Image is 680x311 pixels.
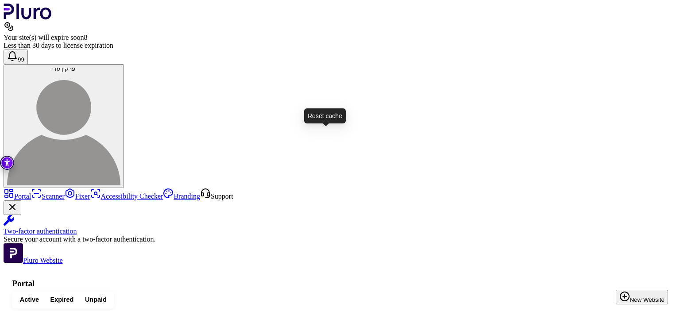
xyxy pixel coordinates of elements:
[65,192,90,200] a: Fixer
[12,279,668,288] h1: Portal
[85,296,107,304] span: Unpaid
[20,296,39,304] span: Active
[4,34,676,42] div: Your site(s) will expire soon
[4,64,124,188] button: פרקין עדיפרקין עדי
[79,293,112,306] button: Unpaid
[7,72,120,185] img: פרקין עדי
[200,192,233,200] a: Open Support screen
[4,50,28,64] button: Open notifications, you have 388 new notifications
[4,200,21,215] button: Close Two-factor authentication notification
[304,108,346,123] div: Reset cache
[90,192,163,200] a: Accessibility Checker
[4,42,676,50] div: Less than 30 days to license expiration
[4,13,52,21] a: Logo
[4,215,676,235] a: Two-factor authentication
[163,192,200,200] a: Branding
[4,235,676,243] div: Secure your account with a two-factor authentication.
[4,192,31,200] a: Portal
[4,227,676,235] div: Two-factor authentication
[45,293,79,306] button: Expired
[4,257,63,264] a: Open Pluro Website
[52,65,76,72] span: פרקין עדי
[18,56,24,63] span: 99
[84,34,87,41] span: 8
[4,188,676,265] aside: Sidebar menu
[616,290,668,304] button: New Website
[50,296,74,304] span: Expired
[31,192,65,200] a: Scanner
[14,293,45,306] button: Active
